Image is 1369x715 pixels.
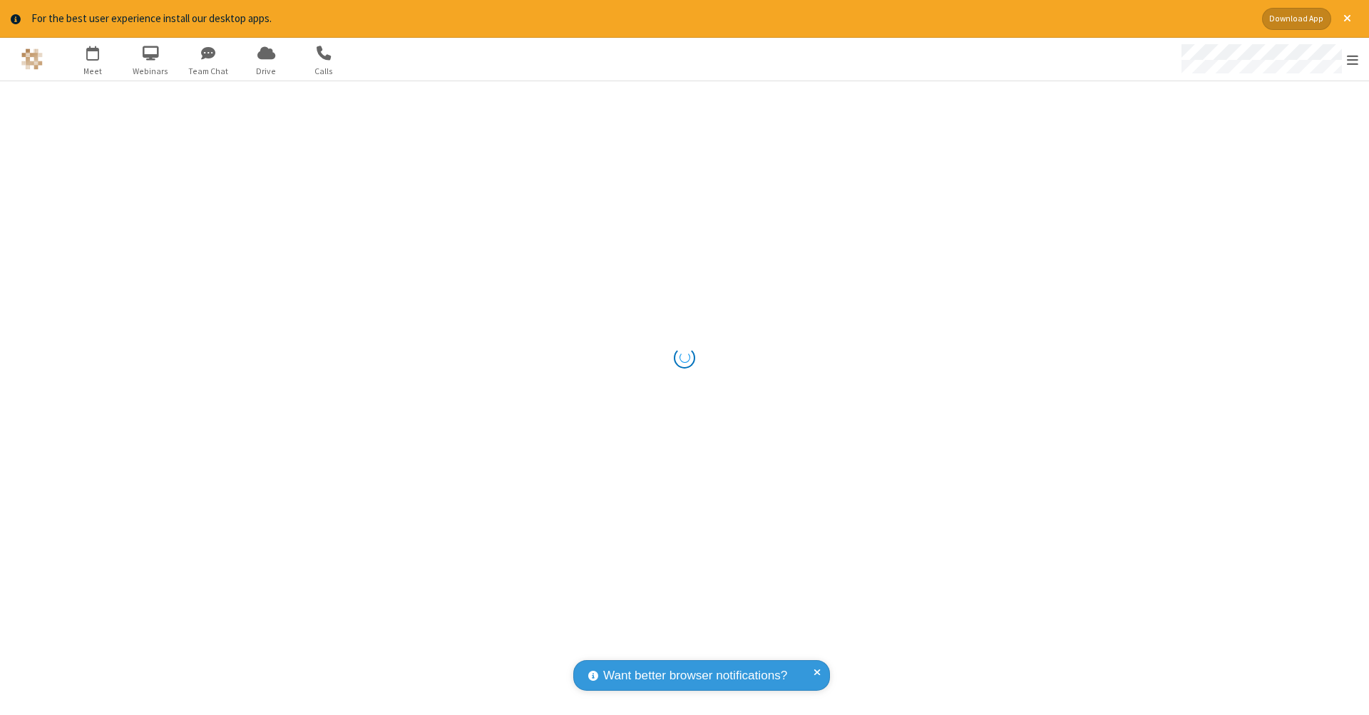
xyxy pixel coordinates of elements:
[240,65,293,78] span: Drive
[5,38,58,81] button: Logo
[297,65,351,78] span: Calls
[603,667,787,685] span: Want better browser notifications?
[182,65,235,78] span: Team Chat
[66,65,120,78] span: Meet
[1168,38,1369,81] div: Open menu
[1336,8,1358,30] button: Close alert
[21,48,43,70] img: QA Selenium DO NOT DELETE OR CHANGE
[124,65,178,78] span: Webinars
[31,11,1251,27] div: For the best user experience install our desktop apps.
[1262,8,1331,30] button: Download App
